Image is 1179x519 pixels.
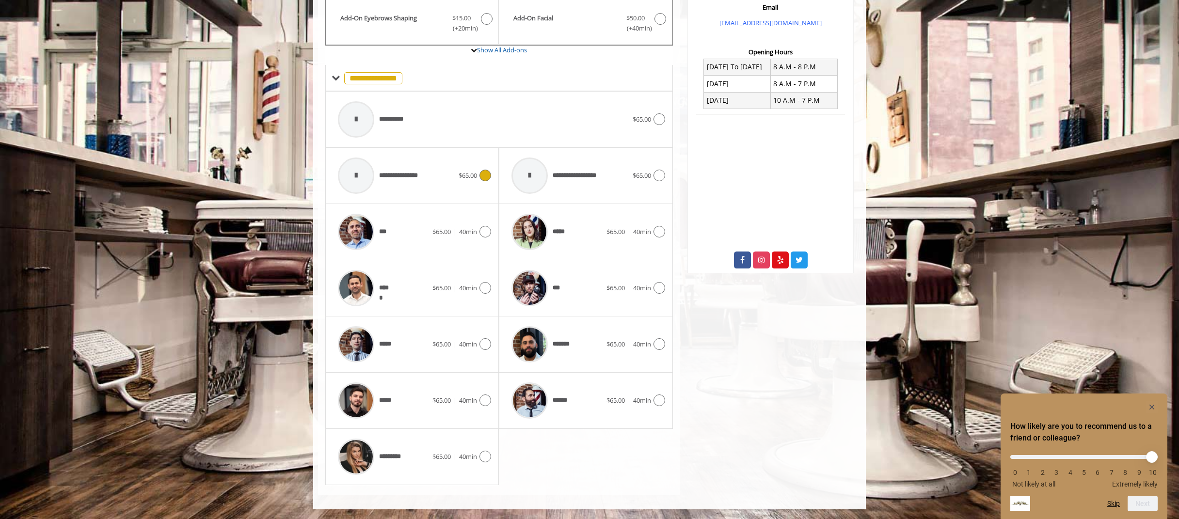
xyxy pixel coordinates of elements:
span: (+40min ) [621,23,650,33]
span: $65.00 [432,452,451,461]
td: [DATE] To [DATE] [704,59,771,75]
label: Add-On Facial [504,13,667,36]
span: $65.00 [432,396,451,405]
td: 10 A.M - 7 P.M [770,92,837,109]
li: 0 [1010,469,1020,476]
li: 2 [1038,469,1048,476]
li: 9 [1134,469,1144,476]
span: 40min [459,340,477,348]
span: $65.00 [459,171,477,180]
label: Add-On Eyebrows Shaping [331,13,494,36]
span: $65.00 [432,340,451,348]
span: $65.00 [606,227,625,236]
span: $65.00 [432,227,451,236]
button: Skip [1107,500,1120,507]
span: 40min [459,396,477,405]
h3: Opening Hours [696,48,845,55]
span: | [627,283,631,292]
span: 40min [459,283,477,292]
span: $50.00 [626,13,645,23]
span: | [627,396,631,405]
span: | [453,340,457,348]
span: 40min [633,396,651,405]
span: 40min [459,227,477,236]
span: $65.00 [633,115,651,124]
span: 40min [459,452,477,461]
b: Add-On Facial [513,13,616,33]
span: $65.00 [432,283,451,292]
td: 8 A.M - 8 P.M [770,59,837,75]
span: | [453,396,457,405]
td: [DATE] [704,76,771,92]
li: 4 [1066,469,1075,476]
h2: How likely are you to recommend us to a friend or colleague? Select an option from 0 to 10, with ... [1010,421,1158,444]
li: 5 [1079,469,1089,476]
span: Not likely at all [1012,480,1055,488]
span: | [453,452,457,461]
span: Extremely likely [1112,480,1158,488]
a: [EMAIL_ADDRESS][DOMAIN_NAME] [719,18,822,27]
span: | [627,340,631,348]
td: 8 A.M - 7 P.M [770,76,837,92]
span: 40min [633,283,651,292]
td: [DATE] [704,92,771,109]
div: How likely are you to recommend us to a friend or colleague? Select an option from 0 to 10, with ... [1010,401,1158,511]
span: $15.00 [452,13,471,23]
span: 40min [633,227,651,236]
span: | [453,283,457,292]
a: Show All Add-ons [477,46,527,54]
h3: Email [699,4,843,11]
span: | [453,227,457,236]
li: 8 [1120,469,1130,476]
li: 7 [1107,469,1116,476]
span: (+20min ) [447,23,476,33]
div: How likely are you to recommend us to a friend or colleague? Select an option from 0 to 10, with ... [1010,448,1158,488]
li: 10 [1148,469,1158,476]
span: 40min [633,340,651,348]
button: Next question [1128,496,1158,511]
span: $65.00 [606,396,625,405]
span: $65.00 [633,171,651,180]
span: $65.00 [606,340,625,348]
li: 3 [1052,469,1061,476]
span: | [627,227,631,236]
span: $65.00 [606,283,625,292]
li: 6 [1093,469,1102,476]
b: Add-On Eyebrows Shaping [340,13,443,33]
button: Hide survey [1146,401,1158,413]
li: 1 [1024,469,1034,476]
